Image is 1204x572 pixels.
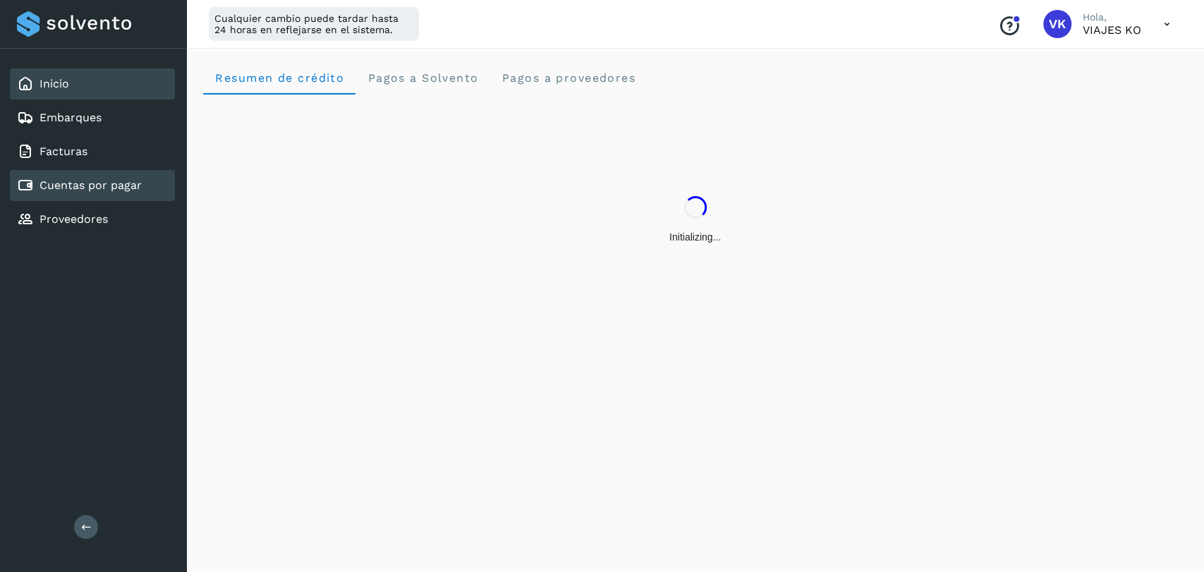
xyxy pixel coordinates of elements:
div: Proveedores [10,204,175,235]
div: Cualquier cambio puede tardar hasta 24 horas en reflejarse en el sistema. [209,7,419,41]
span: Pagos a proveedores [501,71,636,85]
div: Cuentas por pagar [10,170,175,201]
p: Hola, [1083,11,1141,23]
div: Facturas [10,136,175,167]
div: Embarques [10,102,175,133]
span: Pagos a Solvento [367,71,478,85]
a: Inicio [39,77,69,90]
div: Inicio [10,68,175,99]
a: Cuentas por pagar [39,178,142,192]
a: Proveedores [39,212,108,226]
a: Embarques [39,111,102,124]
a: Facturas [39,145,87,158]
p: VIAJES KO [1083,23,1141,37]
span: Resumen de crédito [214,71,344,85]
